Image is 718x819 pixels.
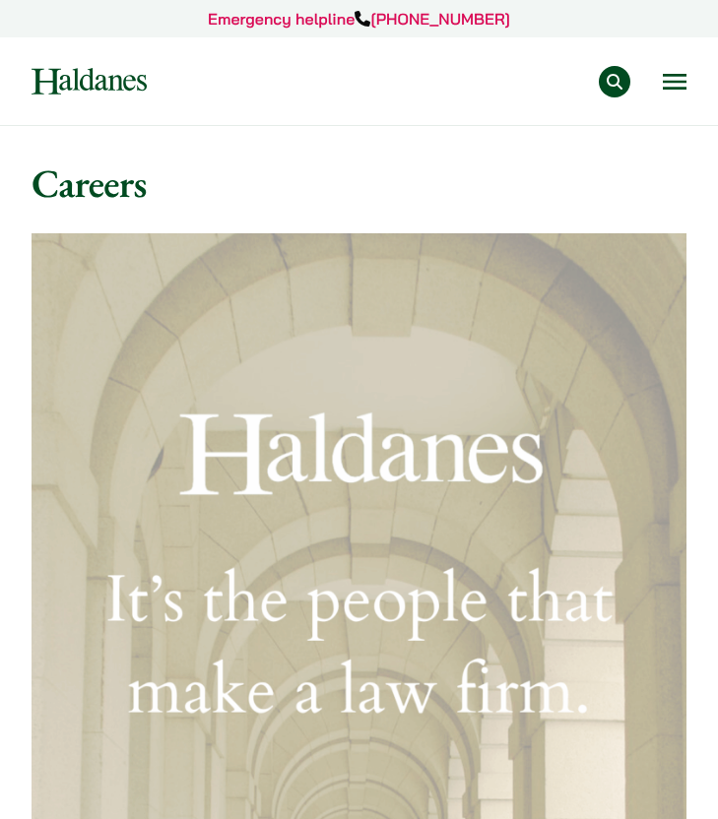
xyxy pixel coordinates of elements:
[208,9,510,29] a: Emergency helpline[PHONE_NUMBER]
[599,66,630,97] button: Search
[32,159,686,207] h1: Careers
[663,74,686,90] button: Open menu
[32,68,147,94] img: Logo of Haldanes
